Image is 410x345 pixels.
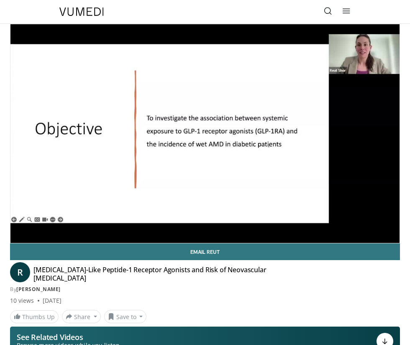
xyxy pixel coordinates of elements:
[10,286,400,293] div: By
[16,286,61,293] a: [PERSON_NAME]
[33,266,311,282] h4: [MEDICAL_DATA]-Like Peptide-1 Receptor Agonists and Risk of Neovascular [MEDICAL_DATA]
[43,296,61,305] div: [DATE]
[62,310,101,323] button: Share
[104,310,147,323] button: Save to
[10,243,400,260] a: Email Reut
[59,8,104,16] img: VuMedi Logo
[10,24,400,243] video-js: Video Player
[17,333,120,341] p: See Related Videos
[10,296,34,305] span: 10 views
[10,310,59,323] a: Thumbs Up
[10,262,30,282] a: R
